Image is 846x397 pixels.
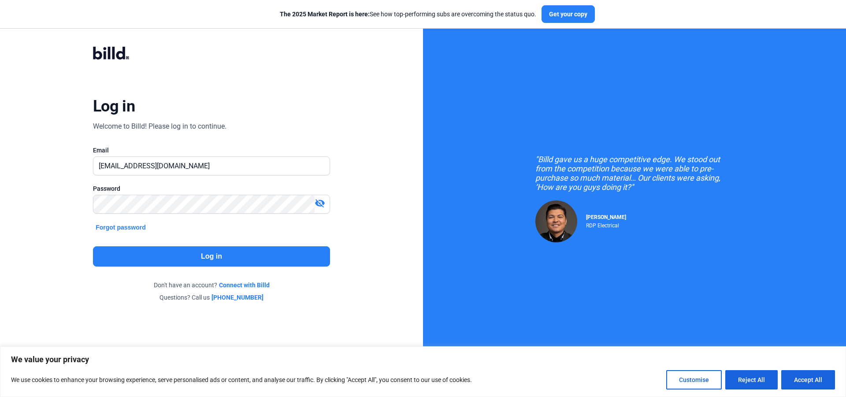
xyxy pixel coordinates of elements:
div: Questions? Call us [93,293,330,302]
button: Reject All [725,370,778,390]
p: We use cookies to enhance your browsing experience, serve personalised ads or content, and analys... [11,375,472,385]
button: Forgot password [93,223,148,232]
div: See how top-performing subs are overcoming the status quo. [280,10,536,19]
button: Log in [93,246,330,267]
button: Accept All [781,370,835,390]
div: RDP Electrical [586,220,626,229]
span: The 2025 Market Report is here: [280,11,370,18]
div: Password [93,184,330,193]
div: "Billd gave us a huge competitive edge. We stood out from the competition because we were able to... [535,155,734,192]
mat-icon: visibility_off [315,198,325,208]
span: [PERSON_NAME] [586,214,626,220]
div: Don't have an account? [93,281,330,289]
img: Raul Pacheco [535,200,577,242]
button: Get your copy [542,5,595,23]
p: We value your privacy [11,354,835,365]
button: Customise [666,370,722,390]
a: [PHONE_NUMBER] [211,293,263,302]
div: Welcome to Billd! Please log in to continue. [93,121,226,132]
div: Log in [93,96,135,116]
a: Connect with Billd [219,281,270,289]
div: Email [93,146,330,155]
